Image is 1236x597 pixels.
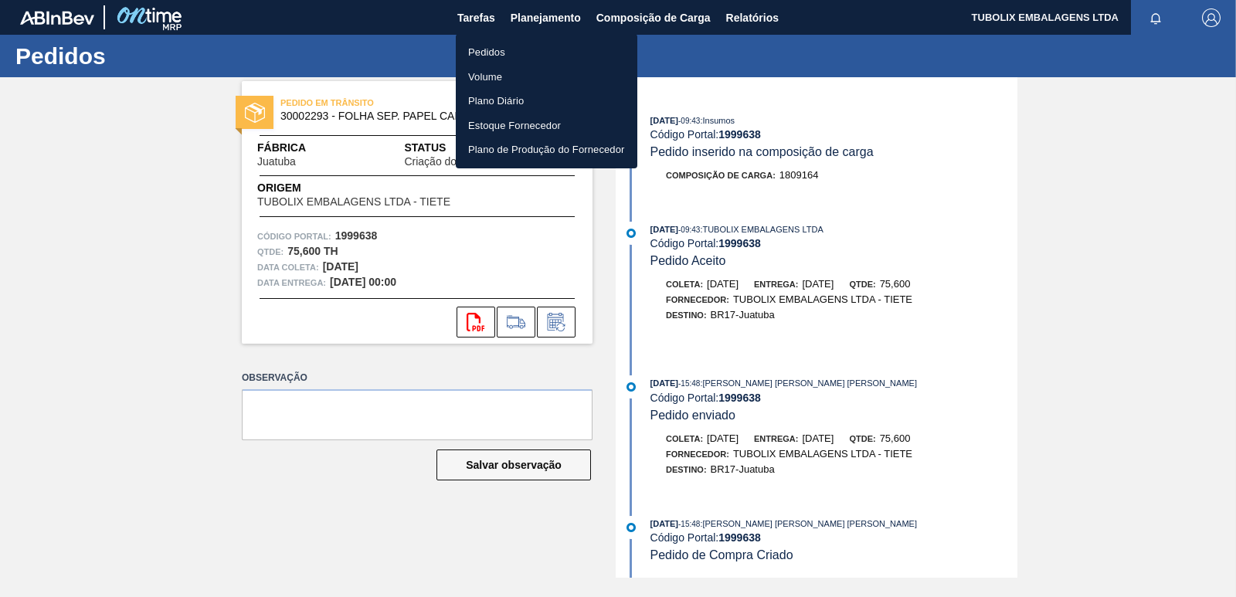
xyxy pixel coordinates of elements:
[456,114,637,138] a: Estoque Fornecedor
[456,40,637,65] a: Pedidos
[456,65,637,90] a: Volume
[456,137,637,162] a: Plano de Produção do Fornecedor
[456,89,637,114] a: Plano Diário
